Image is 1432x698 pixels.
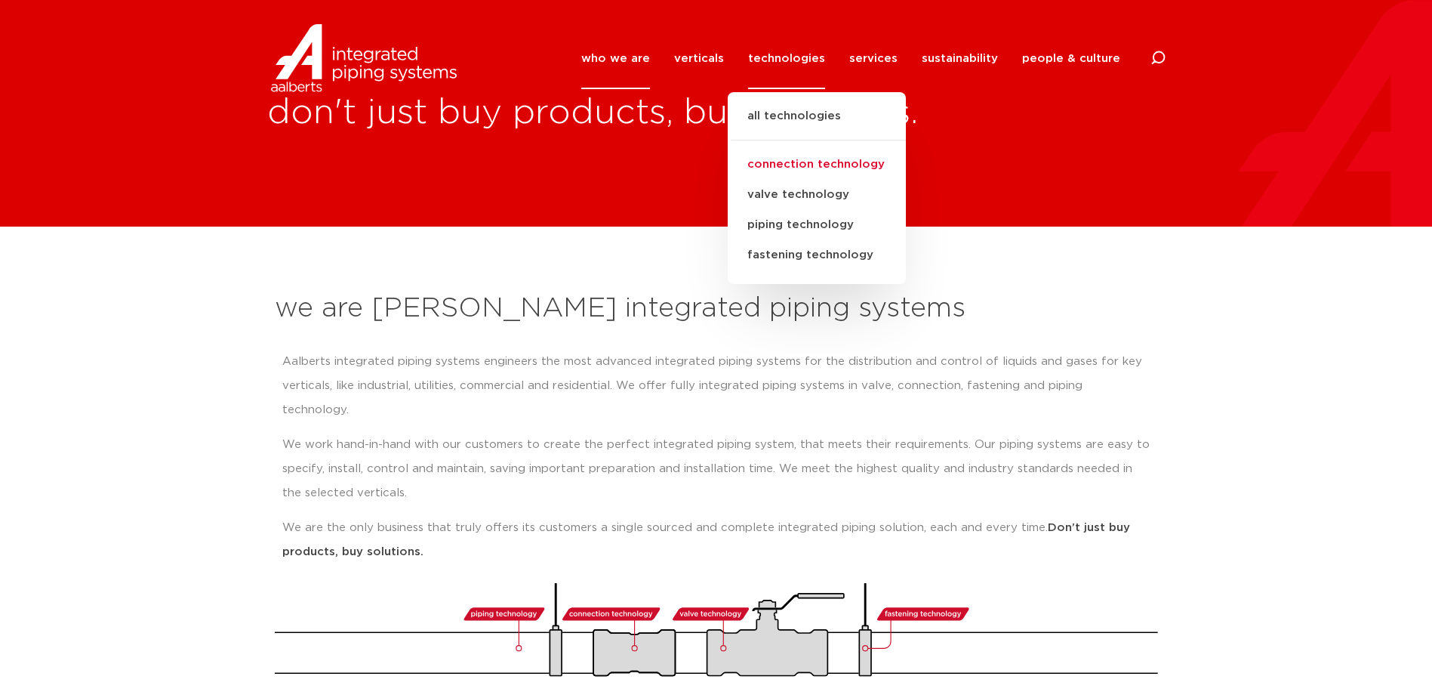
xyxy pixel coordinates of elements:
h2: we are [PERSON_NAME] integrated piping systems [275,291,1158,327]
a: sustainability [922,28,998,89]
p: We work hand-in-hand with our customers to create the perfect integrated piping system, that meet... [282,433,1150,505]
a: all technologies [728,107,906,141]
a: people & culture [1022,28,1120,89]
a: services [849,28,898,89]
a: who we are [581,28,650,89]
p: We are the only business that truly offers its customers a single sourced and complete integrated... [282,516,1150,564]
ul: technologies [728,92,906,284]
a: verticals [674,28,724,89]
nav: Menu [581,28,1120,89]
a: technologies [748,28,825,89]
a: valve technology [728,180,906,210]
a: piping technology [728,210,906,240]
p: Aalberts integrated piping systems engineers the most advanced integrated piping systems for the ... [282,350,1150,422]
a: connection technology [728,150,906,180]
a: fastening technology [728,240,906,270]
